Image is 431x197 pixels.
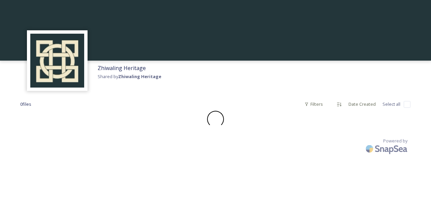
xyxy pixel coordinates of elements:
span: Zhiwaling Heritage [98,64,146,72]
img: Screenshot%202025-04-29%20at%2011.05.50.png [30,34,84,88]
img: SnapSea Logo [364,141,411,157]
div: Filters [301,98,326,111]
div: Date Created [345,98,379,111]
span: Powered by [383,138,407,144]
span: Shared by [98,73,161,79]
span: 0 file s [20,101,31,107]
strong: Zhiwaling Heritage [118,73,161,79]
span: Select all [383,101,400,107]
